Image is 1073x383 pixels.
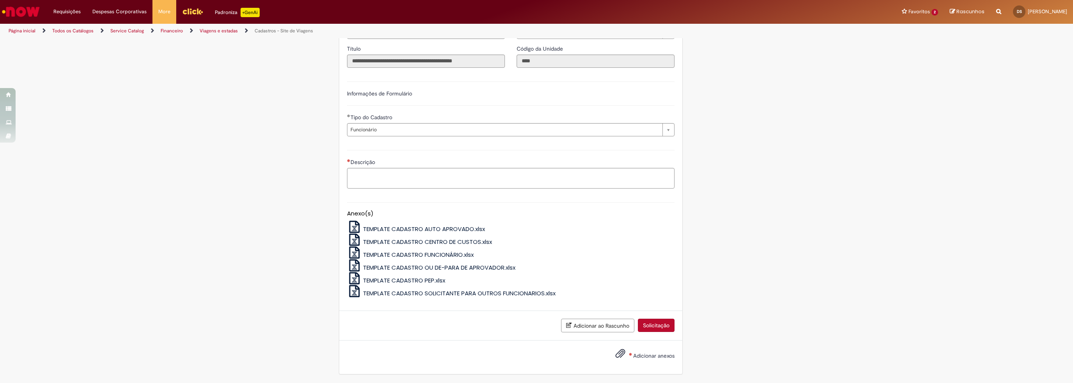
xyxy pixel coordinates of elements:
a: Financeiro [161,28,183,34]
textarea: Descrição [347,168,675,189]
a: Service Catalog [110,28,144,34]
span: Funcionário [351,124,659,136]
span: Requisições [53,8,81,16]
span: Tipo do Cadastro [351,114,394,121]
img: ServiceNow [1,4,41,19]
button: Adicionar ao Rascunho [561,319,634,332]
div: Padroniza [215,8,260,17]
label: Somente leitura - Código da Unidade [517,45,565,53]
p: +GenAi [241,8,260,17]
span: 2 [931,9,938,16]
span: DS [1017,9,1022,14]
a: TEMPLATE CADASTRO CENTRO DE CUSTOS.xlsx [347,238,492,246]
span: TEMPLATE CADASTRO FUNCIONÁRIO.xlsx [363,251,474,259]
a: TEMPLATE CADASTRO OU DE-PARA DE APROVADOR.xlsx [347,263,516,272]
span: Favoritos [908,8,930,16]
a: Página inicial [9,28,35,34]
label: Informações de Formulário [347,90,412,97]
a: Cadastros - Site de Viagens [255,28,313,34]
a: Rascunhos [950,8,984,16]
span: Descrição [351,159,377,166]
label: Somente leitura - Título [347,45,362,53]
span: TEMPLATE CADASTRO AUTO APROVADO.xlsx [363,225,485,233]
a: TEMPLATE CADASTRO FUNCIONÁRIO.xlsx [347,251,474,259]
button: Solicitação [638,319,675,332]
input: Código da Unidade [517,55,675,68]
span: Somente leitura - Código da Unidade [517,45,565,52]
span: TEMPLATE CADASTRO OU DE-PARA DE APROVADOR.xlsx [363,263,515,272]
a: TEMPLATE CADASTRO AUTO APROVADO.xlsx [347,225,485,233]
ul: Trilhas de página [6,24,710,38]
span: TEMPLATE CADASTRO CENTRO DE CUSTOS.xlsx [363,238,492,246]
h5: Anexo(s) [347,210,675,217]
span: Somente leitura - Título [347,45,362,52]
span: Rascunhos [956,8,984,15]
span: [PERSON_NAME] [1028,8,1067,15]
a: Viagens e estadas [200,28,238,34]
span: TEMPLATE CADASTRO PEP.xlsx [363,276,445,284]
a: Todos os Catálogos [52,28,94,34]
a: TEMPLATE CADASTRO PEP.xlsx [347,276,446,284]
span: Necessários [347,159,351,162]
span: Despesas Corporativas [92,8,147,16]
a: TEMPLATE CADASTRO SOLICITANTE PARA OUTROS FUNCIONARIOS.xlsx [347,289,556,297]
span: More [158,8,170,16]
span: Adicionar anexos [633,352,675,359]
span: Obrigatório Preenchido [347,114,351,117]
button: Adicionar anexos [613,346,627,364]
img: click_logo_yellow_360x200.png [182,5,203,17]
input: Título [347,55,505,68]
span: TEMPLATE CADASTRO SOLICITANTE PARA OUTROS FUNCIONARIOS.xlsx [363,289,556,297]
